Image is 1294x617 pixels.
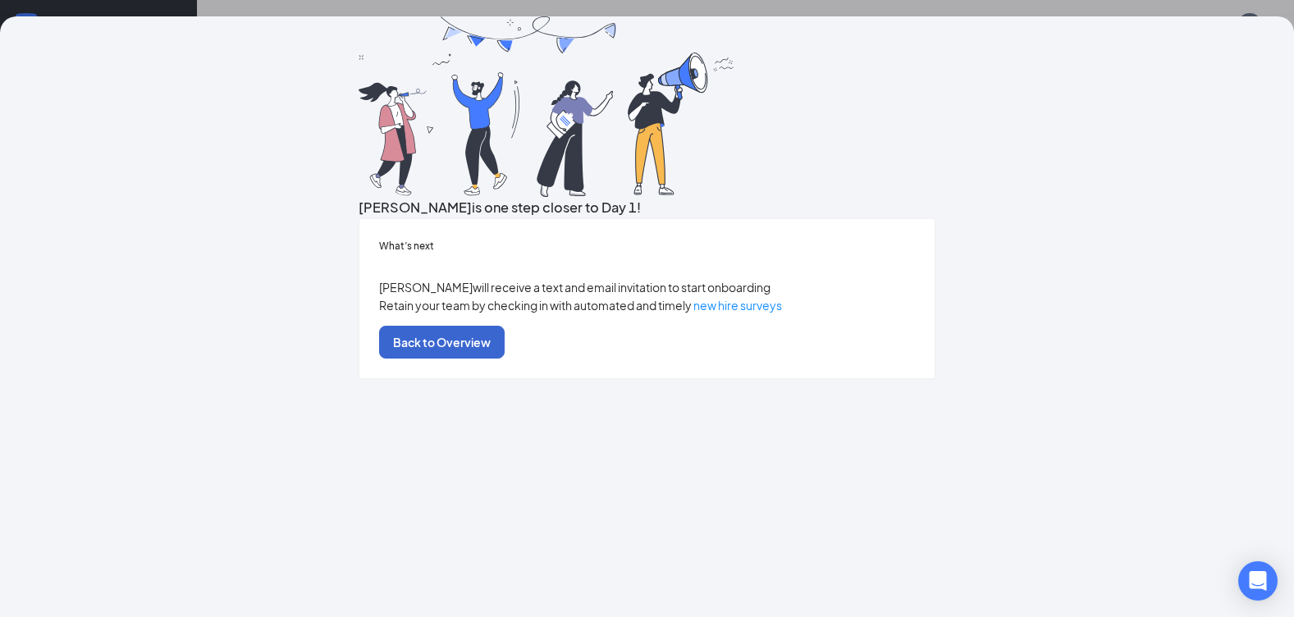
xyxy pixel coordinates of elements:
p: [PERSON_NAME] will receive a text and email invitation to start onboarding [379,278,916,296]
p: Retain your team by checking in with automated and timely [379,296,916,314]
a: new hire surveys [693,298,782,313]
h3: [PERSON_NAME] is one step closer to Day 1! [359,197,936,218]
div: Open Intercom Messenger [1238,561,1278,601]
img: you are all set [359,16,736,197]
h5: What’s next [379,239,916,254]
button: Back to Overview [379,326,505,359]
